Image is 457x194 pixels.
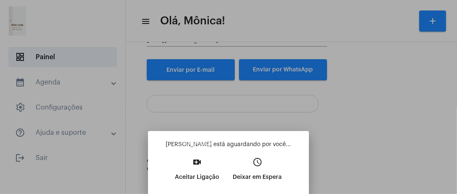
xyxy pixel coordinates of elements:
[179,139,216,149] div: Aceitar ligação
[175,170,220,185] p: Aceitar Ligação
[226,155,289,191] button: Deixar em Espera
[233,170,282,185] p: Deixar em Espera
[169,155,226,191] button: Aceitar Ligação
[252,157,262,167] mat-icon: access_time
[155,140,302,149] p: [PERSON_NAME] está aguardando por você...
[192,157,203,167] mat-icon: video_call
